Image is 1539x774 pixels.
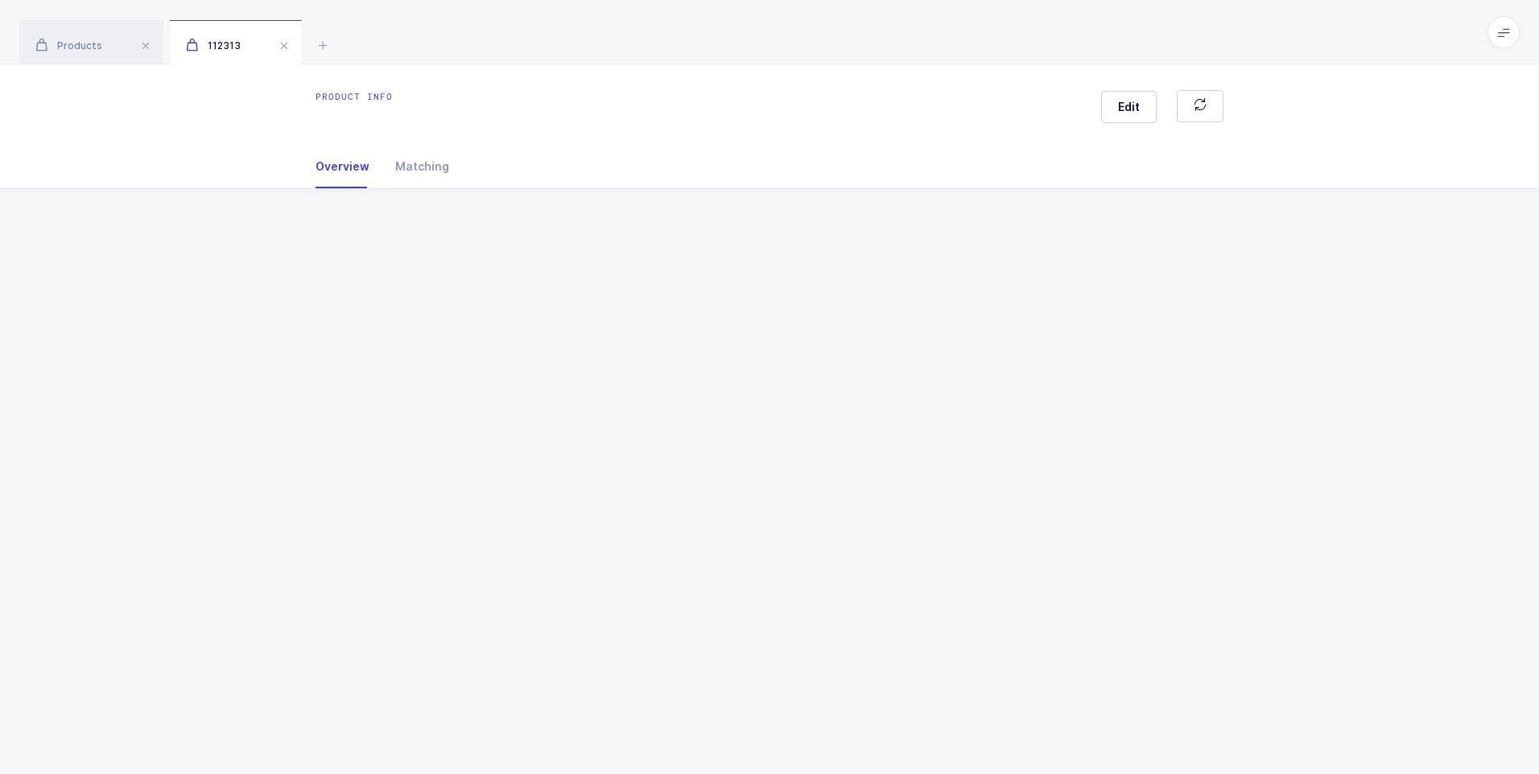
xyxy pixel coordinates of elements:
div: Matching [382,145,449,188]
span: Edit [1118,99,1140,115]
div: Overview [316,145,382,188]
span: Products [35,39,102,51]
button: Edit [1101,91,1157,123]
span: 112313 [186,39,241,51]
div: Product info [316,90,393,103]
